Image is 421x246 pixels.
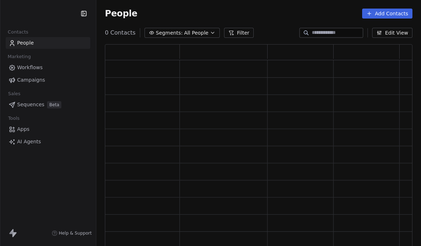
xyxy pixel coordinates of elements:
[47,101,61,108] span: Beta
[17,64,43,71] span: Workflows
[17,125,30,133] span: Apps
[184,29,208,37] span: All People
[6,74,90,86] a: Campaigns
[5,88,24,99] span: Sales
[224,28,254,38] button: Filter
[372,28,412,38] button: Edit View
[6,136,90,148] a: AI Agents
[105,8,137,19] span: People
[17,138,41,145] span: AI Agents
[5,51,34,62] span: Marketing
[105,29,136,37] span: 0 Contacts
[6,99,90,111] a: SequencesBeta
[5,27,31,37] span: Contacts
[6,62,90,73] a: Workflows
[156,29,183,37] span: Segments:
[6,123,90,135] a: Apps
[59,230,92,236] span: Help & Support
[17,76,45,84] span: Campaigns
[5,113,22,124] span: Tools
[362,9,412,19] button: Add Contacts
[52,230,92,236] a: Help & Support
[17,39,34,47] span: People
[6,37,90,49] a: People
[17,101,44,108] span: Sequences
